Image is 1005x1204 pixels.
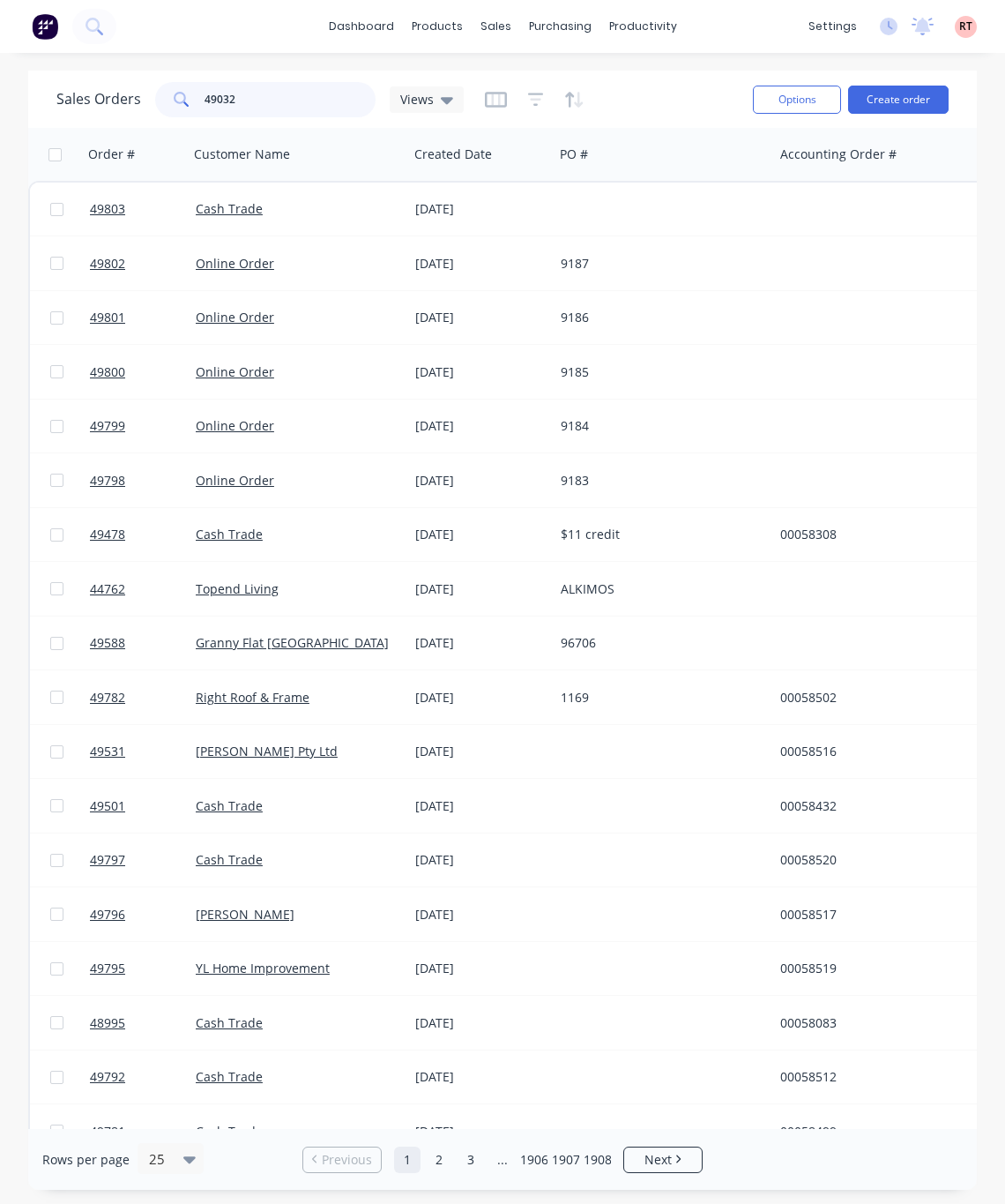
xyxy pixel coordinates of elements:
a: Right Roof & Frame [196,689,309,706]
a: Previous page [303,1151,381,1169]
a: Online Order [196,309,274,325]
div: [DATE] [415,1123,547,1140]
div: products [403,13,472,40]
div: [DATE] [415,417,547,435]
a: YL Home Improvement [196,960,330,976]
div: productivity [600,13,686,40]
a: Cash Trade [196,1014,263,1031]
a: 49531 [90,725,196,778]
a: 49782 [90,671,196,724]
span: 49800 [90,363,125,381]
div: [DATE] [415,200,547,218]
span: 48995 [90,1014,125,1032]
a: 49588 [90,617,196,669]
div: ALKIMOS [561,580,756,598]
div: [DATE] [415,255,547,273]
div: Accounting Order # [780,146,897,163]
div: 00058499 [780,1123,976,1140]
div: purchasing [520,13,600,40]
a: Online Order [196,472,274,489]
span: 49802 [90,255,125,273]
div: 00058519 [780,960,976,977]
a: Jump forward [489,1147,516,1173]
div: [DATE] [415,1014,547,1032]
a: Online Order [196,255,274,272]
h1: Sales Orders [56,91,141,108]
a: Cash Trade [196,1068,263,1085]
span: Rows per page [42,1151,130,1169]
div: PO # [560,146,588,163]
a: dashboard [320,13,403,40]
a: Page 1906 [521,1147,547,1173]
a: Next page [624,1151,702,1169]
div: [DATE] [415,851,547,869]
div: [DATE] [415,689,547,707]
a: Online Order [196,417,274,434]
div: 00058512 [780,1068,976,1086]
span: 49531 [90,743,125,760]
a: 49802 [90,237,196,290]
span: 49797 [90,851,125,869]
input: Search... [205,82,376,117]
div: Created Date [414,146,492,163]
a: Page 1 is your current page [394,1147,421,1173]
ul: Pagination [295,1147,710,1173]
div: 00058520 [780,851,976,869]
span: 44762 [90,580,125,598]
div: 00058516 [780,743,976,760]
span: 49803 [90,200,125,218]
a: Page 1908 [584,1147,611,1173]
div: 00058308 [780,526,976,543]
span: RT [959,19,972,34]
a: 49803 [90,183,196,236]
div: 9185 [561,363,756,381]
a: Cash Trade [196,1123,263,1140]
a: Page 1907 [553,1147,579,1173]
a: Cash Trade [196,851,263,868]
div: [DATE] [415,797,547,815]
span: 49782 [90,689,125,707]
a: Granny Flat [GEOGRAPHIC_DATA] [196,634,389,651]
a: Online Order [196,363,274,380]
div: [DATE] [415,906,547,924]
div: 9186 [561,309,756,326]
div: 9187 [561,255,756,273]
div: [DATE] [415,743,547,760]
div: Order # [88,146,135,163]
div: settings [800,13,866,40]
div: [DATE] [415,580,547,598]
div: [DATE] [415,472,547,490]
div: [DATE] [415,634,547,652]
a: [PERSON_NAME] Pty Ltd [196,743,338,759]
div: [DATE] [415,309,547,326]
a: 49501 [90,780,196,833]
a: 49801 [90,291,196,344]
div: [DATE] [415,1068,547,1086]
div: [DATE] [415,960,547,977]
div: $11 credit [561,526,756,543]
div: [DATE] [415,526,547,543]
span: 49588 [90,634,125,652]
div: 00058432 [780,797,976,815]
span: 49781 [90,1123,125,1140]
span: 49798 [90,472,125,490]
a: 44762 [90,563,196,616]
a: 49796 [90,888,196,941]
span: 49795 [90,960,125,977]
a: 49478 [90,508,196,561]
div: 00058502 [780,689,976,707]
span: Views [400,90,434,108]
div: 1169 [561,689,756,707]
a: 49795 [90,942,196,995]
span: 49792 [90,1068,125,1086]
span: 49801 [90,309,125,326]
a: 49799 [90,400,196,452]
span: 49501 [90,797,125,815]
div: Customer Name [194,146,290,163]
span: Next [644,1151,672,1169]
a: Page 2 [426,1147,452,1173]
a: Cash Trade [196,526,263,542]
span: 49478 [90,526,125,543]
div: 9184 [561,417,756,435]
a: 49792 [90,1051,196,1103]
